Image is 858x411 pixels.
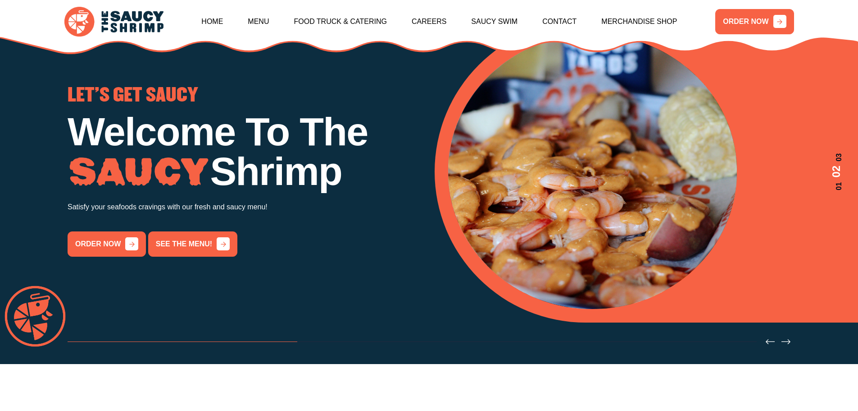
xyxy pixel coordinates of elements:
[148,231,237,257] a: See the menu!
[201,2,223,41] a: Home
[828,153,844,161] span: 03
[294,2,387,41] a: Food Truck & Catering
[68,87,424,256] div: 1 / 3
[471,2,518,41] a: Saucy Swim
[448,34,845,309] div: 2 / 3
[68,231,146,257] a: order now
[766,337,775,346] button: Previous slide
[448,34,737,309] img: Banner Image
[412,2,446,41] a: Careers
[68,157,210,187] img: Image
[828,166,844,178] span: 02
[68,201,424,213] p: Satisfy your seafoods cravings with our fresh and saucy menu!
[781,337,790,346] button: Next slide
[68,87,198,105] span: LET'S GET SAUCY
[601,2,677,41] a: Merchandise Shop
[248,2,269,41] a: Menu
[715,9,794,34] a: ORDER NOW
[542,2,577,41] a: Contact
[828,182,844,190] span: 01
[64,7,163,37] img: logo
[68,112,424,191] h1: Welcome To The Shrimp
